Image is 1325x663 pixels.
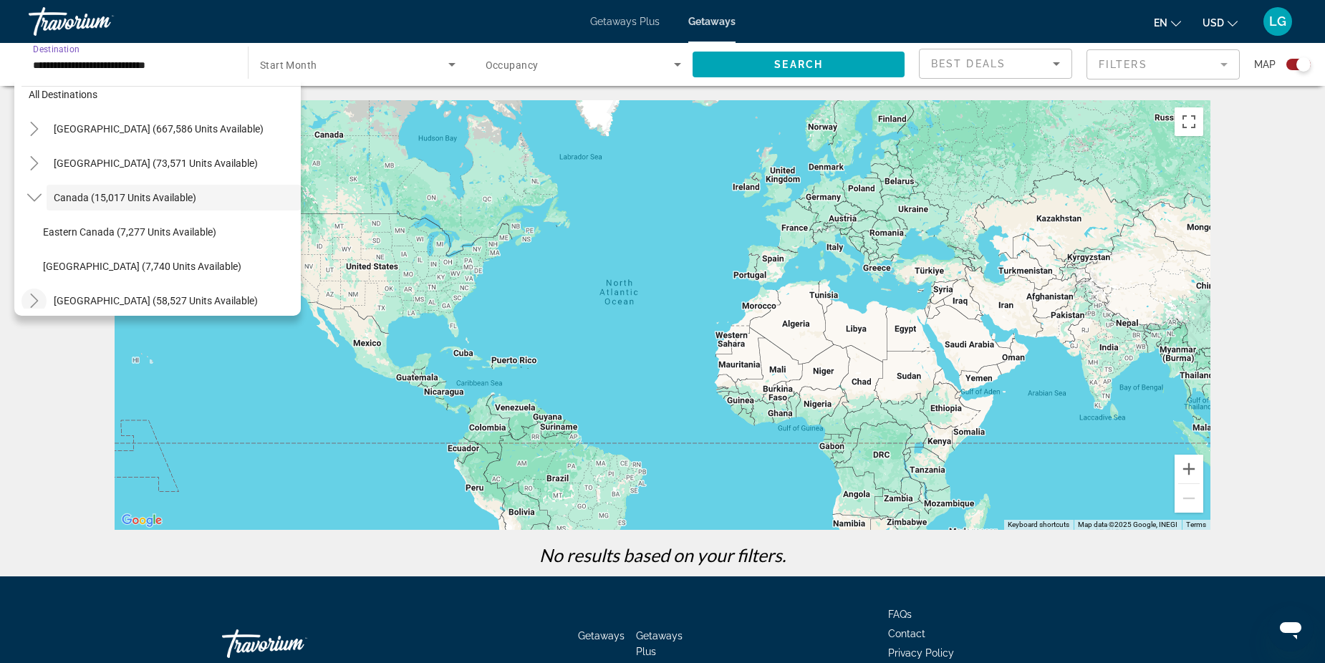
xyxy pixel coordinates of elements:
span: [GEOGRAPHIC_DATA] (58,527 units available) [54,295,258,306]
button: Search [693,52,905,77]
p: No results based on your filters. [107,544,1218,566]
a: Getaways [578,630,625,642]
button: Toggle Mexico (73,571 units available) [21,151,47,176]
mat-select: Sort by [931,55,1060,72]
a: FAQs [888,609,912,620]
button: Zoom out [1175,484,1203,513]
span: USD [1203,17,1224,29]
img: Google [118,511,165,530]
button: Canada (15,017 units available) [47,185,301,210]
a: Getaways Plus [590,16,660,27]
a: Getaways [688,16,736,27]
button: Keyboard shortcuts [1008,520,1069,530]
a: Contact [888,628,925,639]
button: Zoom in [1175,455,1203,483]
a: Travorium [29,3,172,40]
iframe: Button to launch messaging window [1268,606,1314,652]
a: Privacy Policy [888,647,954,659]
button: Toggle United States (667,586 units available) [21,117,47,142]
span: Occupancy [486,59,539,71]
button: User Menu [1259,6,1296,37]
span: en [1154,17,1167,29]
button: Toggle Caribbean & Atlantic Islands (58,527 units available) [21,289,47,314]
span: Search [774,59,823,70]
span: Map data ©2025 Google, INEGI [1078,521,1177,528]
span: Map [1254,54,1276,74]
button: Change currency [1203,12,1238,33]
span: Best Deals [931,58,1006,69]
button: All destinations [21,82,301,107]
span: [GEOGRAPHIC_DATA] (667,586 units available) [54,123,264,135]
button: Eastern Canada (7,277 units available) [36,219,301,245]
span: [GEOGRAPHIC_DATA] (7,740 units available) [43,261,241,272]
button: Change language [1154,12,1181,33]
span: Start Month [260,59,317,71]
button: [GEOGRAPHIC_DATA] (58,527 units available) [47,288,301,314]
span: Destination [33,44,79,54]
span: LG [1269,14,1286,29]
button: Toggle Canada (15,017 units available) [21,185,47,210]
button: [GEOGRAPHIC_DATA] (7,740 units available) [36,253,301,279]
button: [GEOGRAPHIC_DATA] (667,586 units available) [47,116,301,142]
button: Toggle fullscreen view [1175,107,1203,136]
a: Getaways Plus [636,630,683,657]
span: [GEOGRAPHIC_DATA] (73,571 units available) [54,158,258,169]
button: [GEOGRAPHIC_DATA] (73,571 units available) [47,150,301,176]
button: Filter [1086,49,1240,80]
a: Open this area in Google Maps (opens a new window) [118,511,165,530]
span: All destinations [29,89,97,100]
span: Eastern Canada (7,277 units available) [43,226,216,238]
a: Terms (opens in new tab) [1186,521,1206,528]
span: Canada (15,017 units available) [54,192,196,203]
